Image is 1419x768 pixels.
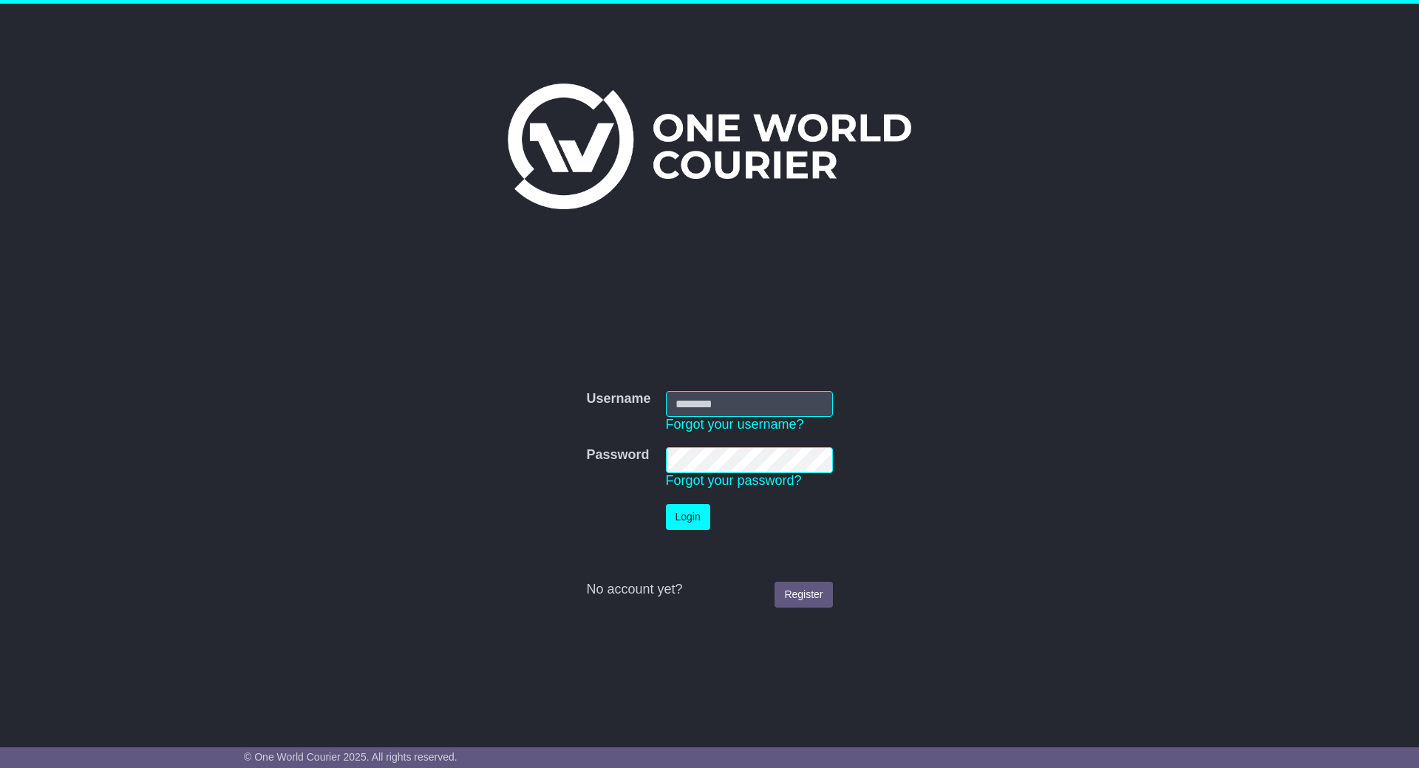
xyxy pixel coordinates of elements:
span: © One World Courier 2025. All rights reserved. [244,751,457,763]
img: One World [508,84,911,209]
button: Login [666,504,710,530]
label: Username [586,391,650,407]
label: Password [586,447,649,463]
div: No account yet? [586,582,832,598]
a: Forgot your password? [666,473,802,488]
a: Register [775,582,832,608]
a: Forgot your username? [666,417,804,432]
